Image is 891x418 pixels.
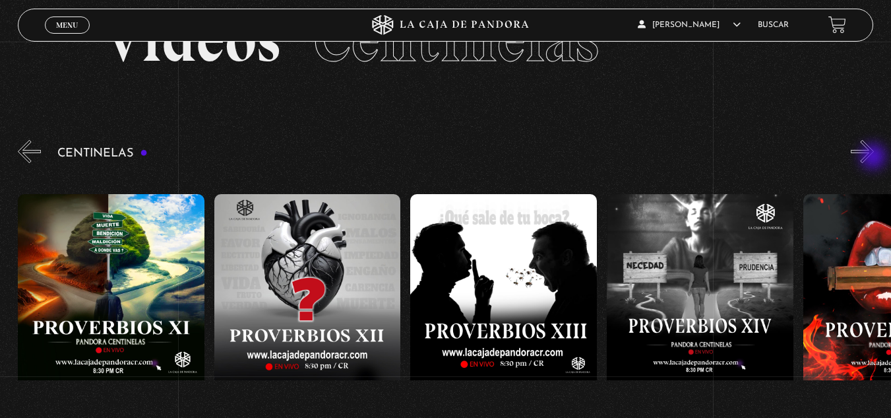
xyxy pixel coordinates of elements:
[51,32,82,41] span: Cerrar
[57,147,148,160] h3: Centinelas
[313,2,599,77] span: Centinelas
[18,140,41,163] button: Previous
[758,21,789,29] a: Buscar
[56,21,78,29] span: Menu
[638,21,741,29] span: [PERSON_NAME]
[828,16,846,34] a: View your shopping cart
[851,140,874,163] button: Next
[104,9,788,71] h2: Videos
